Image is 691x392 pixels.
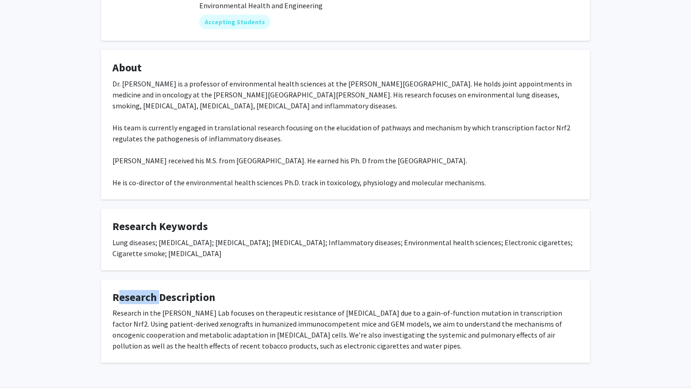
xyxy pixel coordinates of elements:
mat-chip: Accepting Students [199,15,271,29]
h4: Research Keywords [112,220,579,233]
div: Dr. [PERSON_NAME] is a professor of environmental health sciences at the [PERSON_NAME][GEOGRAPHIC... [112,78,579,188]
div: Lung diseases; [MEDICAL_DATA]; [MEDICAL_DATA]; [MEDICAL_DATA]; Inflammatory diseases; Environment... [112,237,579,259]
iframe: Chat [7,351,39,385]
h4: About [112,61,579,75]
h4: Research Description [112,291,579,304]
div: Research in the [PERSON_NAME] Lab focuses on therapeutic resistance of [MEDICAL_DATA] due to a ga... [112,307,579,351]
